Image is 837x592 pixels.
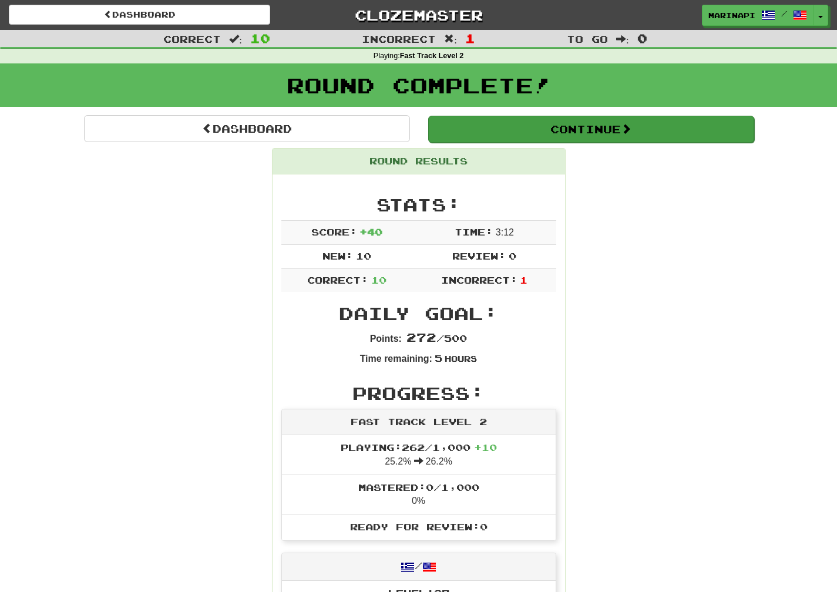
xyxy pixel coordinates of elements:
[163,33,221,45] span: Correct
[406,330,436,344] span: 272
[273,149,565,174] div: Round Results
[288,5,549,25] a: Clozemaster
[282,475,556,515] li: 0%
[281,304,556,323] h2: Daily Goal:
[281,384,556,403] h2: Progress:
[455,226,493,237] span: Time:
[371,274,386,285] span: 10
[282,409,556,435] div: Fast Track Level 2
[229,34,242,44] span: :
[567,33,608,45] span: To go
[307,274,368,285] span: Correct:
[400,52,464,60] strong: Fast Track Level 2
[616,34,629,44] span: :
[356,250,371,261] span: 10
[370,334,402,344] strong: Points:
[9,5,270,25] a: Dashboard
[702,5,814,26] a: marinapi /
[496,227,514,237] span: 3 : 12
[428,116,754,143] button: Continue
[341,442,497,453] span: Playing: 262 / 1,000
[465,31,475,45] span: 1
[435,352,442,364] span: 5
[406,332,467,344] span: / 500
[637,31,647,45] span: 0
[350,521,488,532] span: Ready for Review: 0
[509,250,516,261] span: 0
[708,10,755,21] span: marinapi
[359,226,382,237] span: + 40
[445,354,477,364] small: Hours
[322,250,353,261] span: New:
[474,442,497,453] span: + 10
[520,274,527,285] span: 1
[282,553,556,581] div: /
[282,435,556,475] li: 25.2% 26.2%
[444,34,457,44] span: :
[281,195,556,214] h2: Stats:
[362,33,436,45] span: Incorrect
[250,31,270,45] span: 10
[311,226,357,237] span: Score:
[441,274,517,285] span: Incorrect:
[360,354,432,364] strong: Time remaining:
[4,73,833,97] h1: Round Complete!
[452,250,506,261] span: Review:
[781,9,787,18] span: /
[358,482,479,493] span: Mastered: 0 / 1,000
[84,115,410,142] a: Dashboard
